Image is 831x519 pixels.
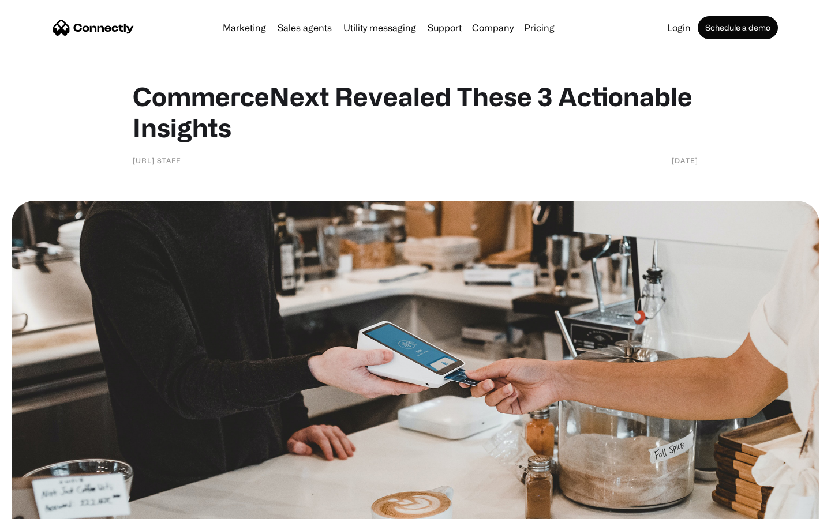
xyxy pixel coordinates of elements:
[218,23,271,32] a: Marketing
[662,23,695,32] a: Login
[133,155,181,166] div: [URL] Staff
[469,20,517,36] div: Company
[339,23,421,32] a: Utility messaging
[53,19,134,36] a: home
[273,23,336,32] a: Sales agents
[672,155,698,166] div: [DATE]
[698,16,778,39] a: Schedule a demo
[23,499,69,515] ul: Language list
[519,23,559,32] a: Pricing
[472,20,514,36] div: Company
[423,23,466,32] a: Support
[12,499,69,515] aside: Language selected: English
[133,81,698,143] h1: CommerceNext Revealed These 3 Actionable Insights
